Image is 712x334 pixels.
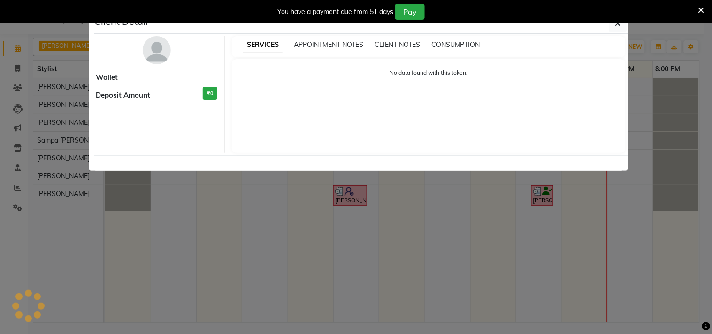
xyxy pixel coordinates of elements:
[243,37,283,53] span: SERVICES
[203,87,217,100] h3: ₹0
[431,40,480,49] span: CONSUMPTION
[96,90,151,101] span: Deposit Amount
[96,72,118,83] span: Wallet
[395,4,425,20] button: Pay
[277,7,393,17] div: You have a payment due from 51 days
[294,40,363,49] span: APPOINTMENT NOTES
[241,68,616,77] p: No data found with this token.
[143,36,171,64] img: avatar
[375,40,420,49] span: CLIENT NOTES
